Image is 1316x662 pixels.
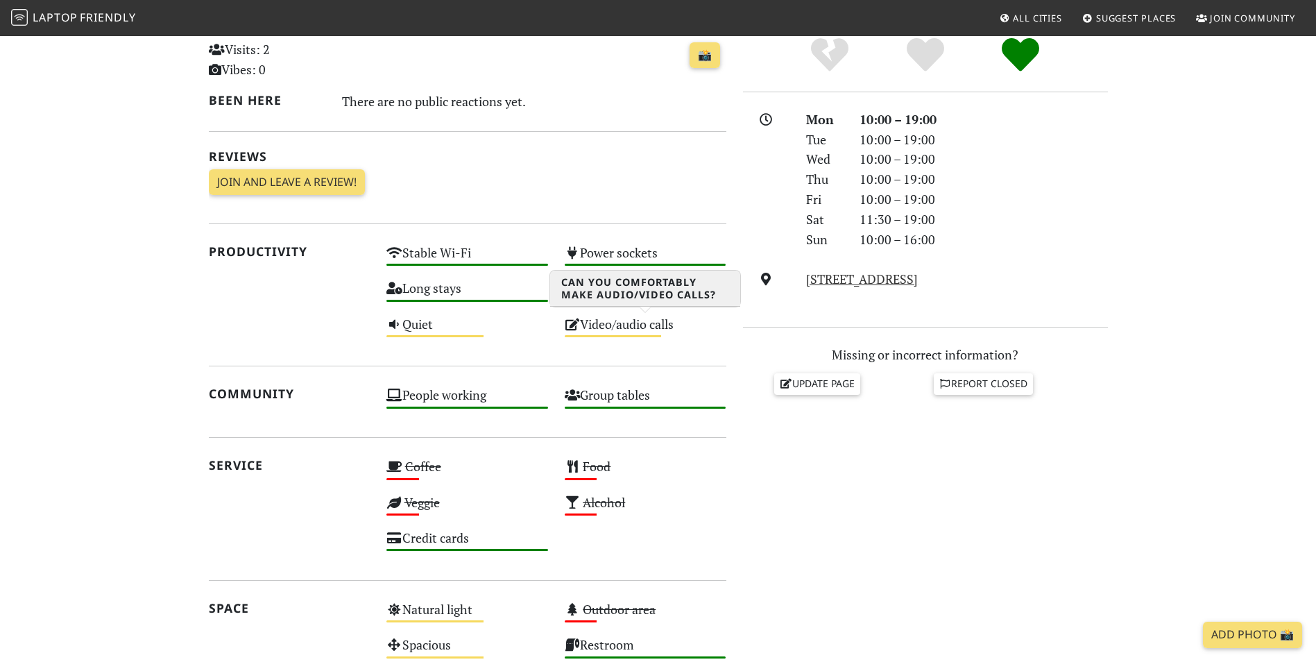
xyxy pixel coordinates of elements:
div: 10:00 – 19:00 [851,110,1116,130]
h2: Space [209,601,370,616]
div: Thu [798,169,851,189]
s: Alcohol [583,494,625,511]
a: Join Community [1190,6,1301,31]
div: Mon [798,110,851,130]
h2: Reviews [209,149,726,164]
div: Fri [798,189,851,210]
div: 11:30 – 19:00 [851,210,1116,230]
a: Report closed [934,373,1034,394]
div: 10:00 – 19:00 [851,169,1116,189]
div: Definitely! [973,36,1068,74]
div: Power sockets [556,241,735,277]
div: Video/audio calls [556,313,735,348]
a: All Cities [993,6,1068,31]
div: Quiet [378,313,556,348]
div: 10:00 – 19:00 [851,189,1116,210]
div: Stable Wi-Fi [378,241,556,277]
a: Join and leave a review! [209,169,365,196]
div: People working [378,384,556,419]
div: 10:00 – 16:00 [851,230,1116,250]
s: Veggie [404,494,440,511]
a: Suggest Places [1077,6,1182,31]
a: Update page [774,373,860,394]
a: LaptopFriendly LaptopFriendly [11,6,136,31]
div: Wed [798,149,851,169]
div: Tue [798,130,851,150]
h3: Can you comfortably make audio/video calls? [550,271,740,307]
span: Laptop [33,10,78,25]
a: 📸 [690,42,720,69]
h2: Productivity [209,244,370,259]
div: Yes [878,36,973,74]
span: Join Community [1210,12,1295,24]
img: LaptopFriendly [11,9,28,26]
h2: Service [209,458,370,473]
div: 10:00 – 19:00 [851,149,1116,169]
div: Group tables [556,384,735,419]
div: Natural light [378,598,556,634]
div: Sat [798,210,851,230]
a: [STREET_ADDRESS] [806,271,918,287]
p: Visits: 2 Vibes: 0 [209,40,370,80]
div: Sun [798,230,851,250]
span: Friendly [80,10,135,25]
h2: Community [209,387,370,401]
div: Credit cards [378,527,556,562]
s: Outdoor area [583,601,656,618]
div: 10:00 – 19:00 [851,130,1116,150]
a: Add Photo 📸 [1203,622,1302,648]
span: All Cities [1013,12,1062,24]
div: Long stays [378,277,556,312]
s: Coffee [405,458,441,475]
div: There are no public reactions yet. [342,90,726,112]
s: Food [583,458,610,475]
span: Suggest Places [1096,12,1177,24]
h2: Been here [209,93,326,108]
p: Missing or incorrect information? [743,345,1108,365]
div: No [782,36,878,74]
